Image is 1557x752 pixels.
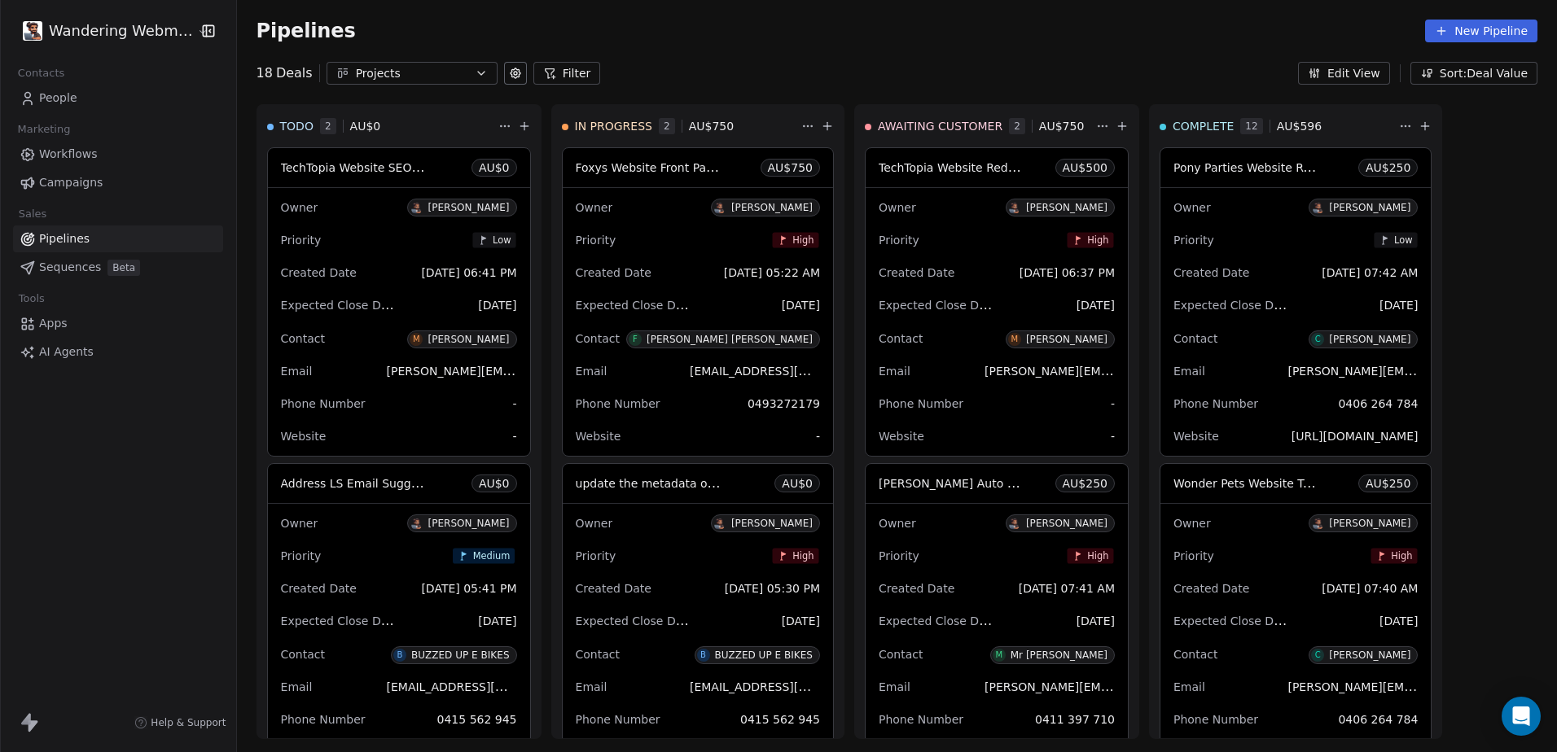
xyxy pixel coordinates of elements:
div: [PERSON_NAME] [PERSON_NAME] [647,334,813,345]
span: 2 [659,118,675,134]
span: update the metadata of the website to align with advice regarding localisation. send through a sc... [576,475,1422,491]
span: Phone Number [576,713,660,726]
span: Sequences [39,259,101,276]
span: Workflows [39,146,98,163]
span: [EMAIL_ADDRESS][DOMAIN_NAME] [690,363,889,378]
span: [DATE] [1379,614,1418,627]
span: Created Date [576,266,651,279]
span: 0415 562 945 [437,713,517,726]
div: Pony Parties Website RemakeAU$250OwnerD[PERSON_NAME]PriorityLowCreated Date[DATE] 07:42 AMExpecte... [1160,147,1432,457]
span: High [1087,549,1108,562]
span: [PERSON_NAME][EMAIL_ADDRESS][DOMAIN_NAME] [985,363,1278,378]
div: [PERSON_NAME] [1026,518,1107,529]
span: Pipelines [257,20,356,42]
span: [DATE] 07:42 AM [1322,266,1418,279]
span: AI Agents [39,343,94,361]
span: Expected Close Date [281,613,400,628]
span: Website [281,430,327,443]
span: [DATE] [782,299,820,312]
span: Wonder Pets Website Transfer [1173,475,1344,491]
span: [DATE] [1379,299,1418,312]
a: SequencesBeta [13,254,223,281]
span: - [512,428,516,444]
span: [DATE] [1077,614,1115,627]
span: TechTopia Website SEO Review [281,160,456,175]
span: - [1111,428,1115,444]
span: [EMAIL_ADDRESS][DOMAIN_NAME] [387,679,586,694]
div: [PERSON_NAME] [731,202,813,213]
span: Sales [11,202,54,226]
img: D [713,518,726,530]
span: [URL][DOMAIN_NAME] [1292,430,1419,443]
span: AU$ 0 [479,475,510,492]
span: AU$ 750 [768,160,813,176]
div: AWAITING CUSTOMER2AU$750 [865,105,1093,147]
span: Beta [107,260,140,276]
span: High [792,234,814,246]
span: Owner [1173,201,1211,214]
span: [PERSON_NAME][EMAIL_ADDRESS][DOMAIN_NAME] [985,679,1278,694]
div: [PERSON_NAME] [1026,334,1107,345]
span: [DATE] 05:30 PM [725,582,820,595]
span: [DATE] 06:41 PM [421,266,516,279]
span: Address LS Email Suggestions [281,475,452,491]
button: Sort: Deal Value [1410,62,1537,85]
div: M [413,333,420,346]
span: Expected Close Date [879,297,998,313]
span: - [512,396,516,412]
span: Phone Number [281,713,366,726]
span: Created Date [281,582,357,595]
span: 2 [320,118,336,134]
span: [DATE] 06:37 PM [1020,266,1115,279]
span: Tools [11,286,51,311]
span: - [816,428,820,444]
span: Expected Close Date [1173,297,1292,313]
div: TechTopia Website SEO ReviewAU$0OwnerD[PERSON_NAME]PriorityLowCreated Date[DATE] 06:41 PMExpected... [267,147,531,457]
span: Priority [879,234,919,247]
span: AU$ 250 [1063,475,1107,492]
span: Website [576,430,621,443]
span: Contact [879,648,923,661]
img: logo.png [23,21,42,41]
div: C [1315,649,1321,662]
div: TechTopia Website RedesignAU$500OwnerD[PERSON_NAME]PriorityHighCreated Date[DATE] 06:37 PMExpecte... [865,147,1129,457]
span: AU$ 750 [689,118,734,134]
span: Contact [1173,648,1217,661]
span: Phone Number [1173,713,1258,726]
a: AI Agents [13,339,223,365]
div: IN PROGRESS2AU$750 [562,105,798,147]
span: Contact [281,648,325,661]
span: Owner [576,517,613,530]
span: [PERSON_NAME] Auto Website Remake [879,475,1102,491]
span: Wandering Webmaster [49,20,193,42]
span: AU$ 250 [1366,475,1410,492]
div: [PERSON_NAME] [1329,202,1410,213]
span: Contacts [11,61,72,85]
span: Created Date [281,266,357,279]
span: Priority [1173,549,1214,562]
span: Owner [879,201,916,214]
span: Phone Number [281,397,366,410]
span: Low [493,234,511,246]
span: Low [1394,234,1413,246]
span: Email [576,365,607,378]
div: F [633,333,638,346]
span: Created Date [1173,266,1249,279]
span: Email [281,680,313,693]
div: M [995,649,1002,662]
img: D [1008,202,1020,214]
span: Website [1173,430,1219,443]
span: Pony Parties Website Remake [1173,160,1341,175]
span: [DATE] 07:40 AM [1322,582,1418,595]
button: New Pipeline [1425,20,1537,42]
span: Contact [576,648,620,661]
span: 0406 264 784 [1338,397,1418,410]
span: Priority [281,234,322,247]
div: 18 [257,63,313,83]
img: D [410,202,423,214]
span: [DATE] [782,614,820,627]
span: TODO [280,118,314,134]
div: BUZZED UP E BIKES [715,649,813,661]
span: Expected Close Date [879,613,998,628]
span: Owner [576,201,613,214]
